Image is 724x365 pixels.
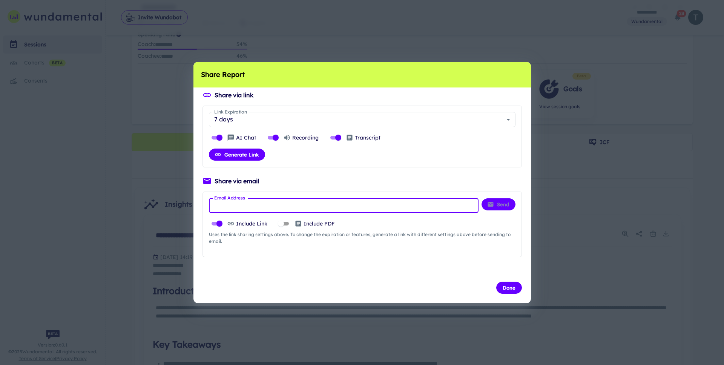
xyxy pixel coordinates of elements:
[214,109,247,115] label: Link Expiration
[292,133,319,142] p: Recording
[215,90,253,100] h6: Share via link
[214,195,245,201] label: Email Address
[209,112,515,127] div: 7 days
[496,282,522,294] button: Done
[209,149,265,161] button: Generate Link
[236,133,256,142] p: AI Chat
[355,133,380,142] p: Transcript
[304,219,334,228] p: Include PDF
[209,231,515,245] span: Uses the link sharing settings above. To change the expiration or features, generate a link with ...
[236,219,267,228] p: Include Link
[193,62,531,87] h2: Share Report
[215,176,259,186] h6: Share via email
